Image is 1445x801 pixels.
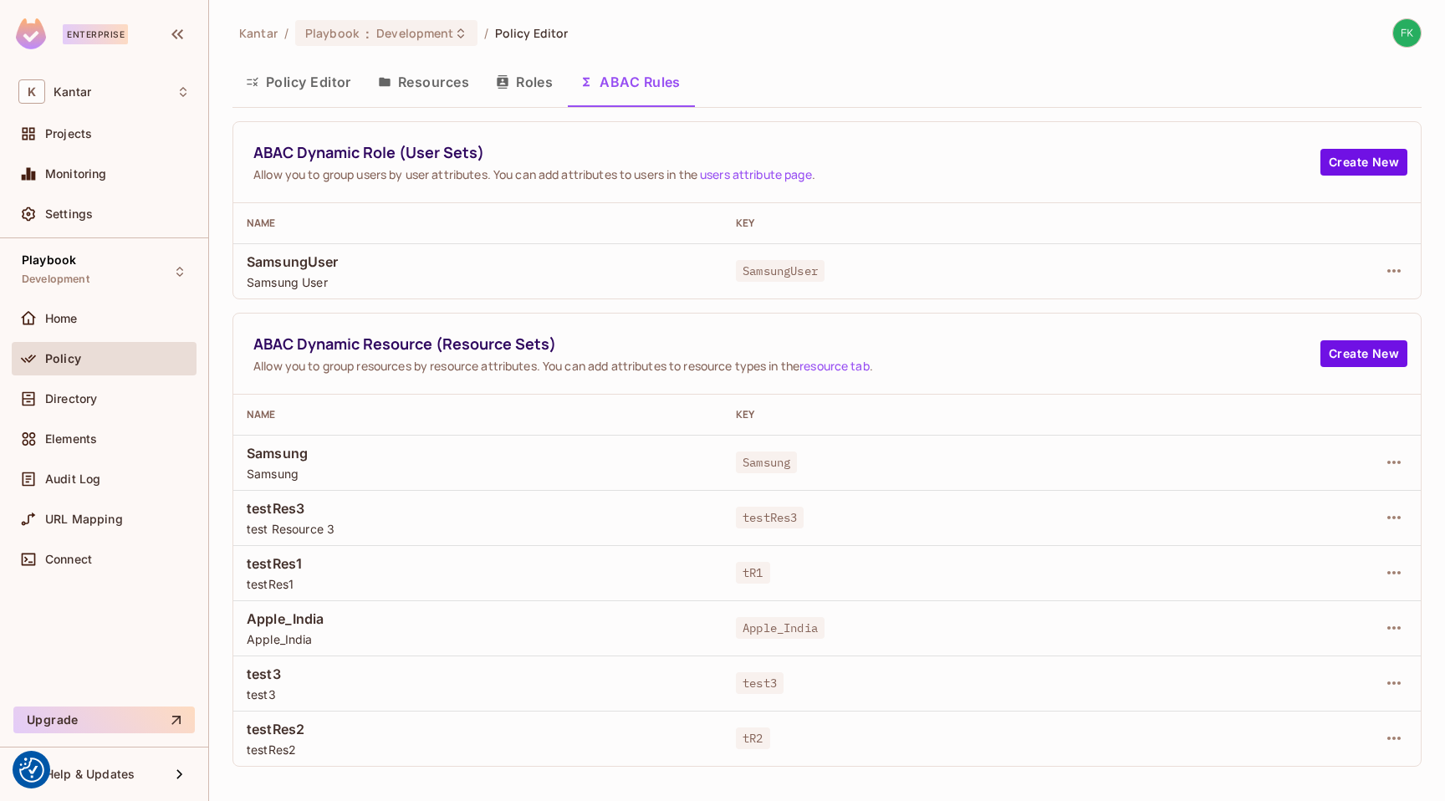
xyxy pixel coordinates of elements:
span: Audit Log [45,472,100,486]
span: Settings [45,207,93,221]
li: / [284,25,288,41]
span: Workspace: Kantar [54,85,91,99]
span: tR2 [736,727,769,749]
span: Samsung User [247,274,709,290]
span: Policy Editor [495,25,569,41]
span: the active workspace [239,25,278,41]
span: test Resource 3 [247,521,709,537]
span: Playbook [22,253,76,267]
span: Development [376,25,453,41]
span: test3 [247,686,709,702]
span: testRes1 [247,554,709,573]
span: Allow you to group resources by resource attributes. You can add attributes to resource types in ... [253,358,1320,374]
span: Apple_India [736,617,825,639]
div: Key [736,217,1198,230]
span: ABAC Dynamic Role (User Sets) [253,142,1320,163]
span: testRes2 [247,742,709,758]
div: Name [247,408,709,421]
span: Policy [45,352,81,365]
span: ABAC Dynamic Resource (Resource Sets) [253,334,1320,355]
img: SReyMgAAAABJRU5ErkJggg== [16,18,46,49]
span: K [18,79,45,104]
span: testRes3 [247,499,709,518]
span: Allow you to group users by user attributes. You can add attributes to users in the . [253,166,1320,182]
div: Name [247,217,709,230]
span: SamsungUser [247,253,709,271]
span: Elements [45,432,97,446]
div: Key [736,408,1198,421]
span: testRes3 [736,507,804,528]
button: Resources [365,61,483,103]
span: : [365,27,370,40]
span: Help & Updates [45,768,135,781]
img: Revisit consent button [19,758,44,783]
span: Projects [45,127,92,140]
span: Samsung [736,452,797,473]
img: Fatih Kaygusuz [1393,19,1421,47]
span: Home [45,312,78,325]
button: Create New [1320,149,1407,176]
span: Directory [45,392,97,406]
span: Samsung [247,466,709,482]
span: Connect [45,553,92,566]
span: Playbook [305,25,359,41]
span: testRes2 [247,720,709,738]
div: Enterprise [63,24,128,44]
span: URL Mapping [45,513,123,526]
button: Create New [1320,340,1407,367]
span: SamsungUser [736,260,825,282]
span: Apple_India [247,610,709,628]
span: Apple_India [247,631,709,647]
span: test3 [736,672,784,694]
button: ABAC Rules [566,61,694,103]
button: Policy Editor [232,61,365,103]
a: resource tab [799,358,870,374]
button: Consent Preferences [19,758,44,783]
span: Monitoring [45,167,107,181]
span: testRes1 [247,576,709,592]
button: Roles [483,61,566,103]
span: tR1 [736,562,769,584]
span: test3 [247,665,709,683]
span: Samsung [247,444,709,462]
li: / [484,25,488,41]
button: Upgrade [13,707,195,733]
a: users attribute page [700,166,812,182]
span: Development [22,273,89,286]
